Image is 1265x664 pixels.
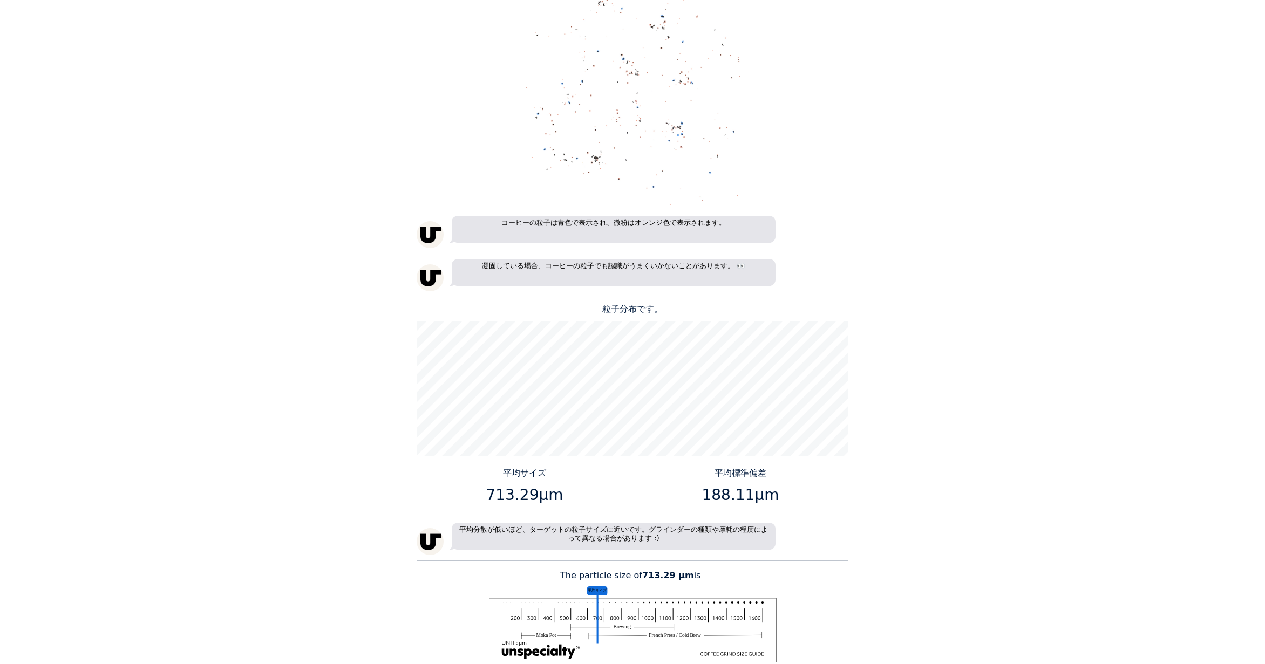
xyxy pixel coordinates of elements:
img: unspecialty-logo [417,264,444,291]
p: 粒子分布です。 [417,303,848,316]
tspan: 平均サイズ [588,588,607,593]
p: 713.29μm [421,484,629,506]
p: コーヒーの粒子は青色で表示され、微粉はオレンジ色で表示されます。 [452,216,776,243]
p: 188.11μm [637,484,845,506]
p: 平均標準偏差 [637,467,845,480]
img: unspecialty-logo [417,221,444,248]
p: 凝固している場合、コーヒーの粒子でも認識がうまくいかないことがあります。 👀 [452,259,776,286]
img: unspecialty-logo [417,528,444,555]
b: 713.29 μm [642,570,694,580]
p: 平均分散が低いほど、ターゲットの粒子サイズに近いです。グラインダーの種類や摩耗の程度によって異なる場合があります :) [452,523,776,550]
p: 平均サイズ [421,467,629,480]
p: The particle size of is [417,569,848,582]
